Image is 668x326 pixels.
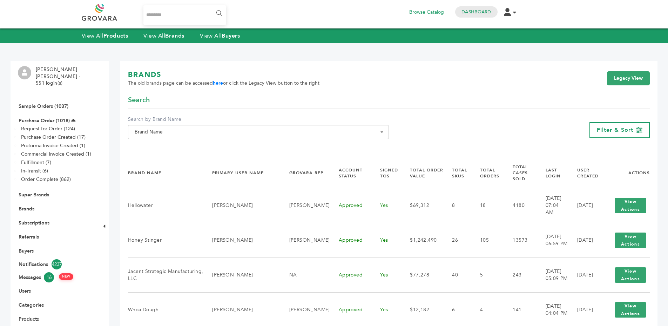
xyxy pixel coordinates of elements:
[330,158,372,188] th: Account Status
[602,158,650,188] th: Actions
[537,158,568,188] th: Last Login
[21,142,85,149] a: Proforma Invoice Created (1)
[19,316,39,322] a: Products
[471,257,504,292] td: 5
[18,66,31,79] img: profile.png
[203,158,280,188] th: Primary User Name
[504,158,537,188] th: Total Cases Sold
[568,158,602,188] th: User Created
[203,257,280,292] td: [PERSON_NAME]
[44,272,54,282] span: 16
[281,158,330,188] th: Grovara Rep
[213,80,223,86] a: here
[281,223,330,257] td: [PERSON_NAME]
[19,302,44,308] a: Categories
[607,71,650,85] a: Legacy View
[409,8,444,16] a: Browse Catalog
[401,188,443,223] td: $69,312
[371,188,401,223] td: Yes
[19,234,39,240] a: Referrals
[371,257,401,292] td: Yes
[21,176,71,183] a: Order Complete (862)
[568,188,602,223] td: [DATE]
[19,288,31,294] a: Users
[471,158,504,188] th: Total Orders
[21,125,75,132] a: Request for Order (124)
[200,32,240,40] a: View AllBuyers
[19,220,49,226] a: Subscriptions
[443,257,471,292] td: 40
[21,134,86,141] a: Purchase Order Created (17)
[597,126,633,134] span: Filter & Sort
[143,32,184,40] a: View AllBrands
[128,80,319,87] span: The old brands page can be accessed or click the Legacy View button to the right
[371,223,401,257] td: Yes
[19,259,90,269] a: Notifications4237
[59,273,73,280] span: NEW
[401,257,443,292] td: $77,278
[504,257,537,292] td: 243
[128,188,203,223] td: Hellowater
[128,257,203,292] td: Jacent Strategic Manufacturing, LLC
[128,116,389,123] label: Search by Brand Name
[568,257,602,292] td: [DATE]
[371,158,401,188] th: Signed TOS
[128,158,203,188] th: Brand Name
[471,223,504,257] td: 105
[19,206,34,212] a: Brands
[203,188,280,223] td: [PERSON_NAME]
[281,188,330,223] td: [PERSON_NAME]
[330,257,372,292] td: Approved
[143,5,227,25] input: Search...
[568,223,602,257] td: [DATE]
[165,32,184,40] strong: Brands
[615,267,646,283] button: View Actions
[21,151,91,157] a: Commercial Invoice Created (1)
[537,188,568,223] td: [DATE] 07:04 AM
[203,223,280,257] td: [PERSON_NAME]
[615,198,646,213] button: View Actions
[443,188,471,223] td: 8
[615,302,646,318] button: View Actions
[461,9,491,15] a: Dashboard
[19,272,90,282] a: Messages16 NEW
[21,159,51,166] a: Fulfillment (7)
[132,127,385,137] span: Brand Name
[401,158,443,188] th: Total Order Value
[128,125,389,139] span: Brand Name
[443,223,471,257] td: 26
[471,188,504,223] td: 18
[222,32,240,40] strong: Buyers
[128,95,150,105] span: Search
[537,223,568,257] td: [DATE] 06:59 PM
[281,257,330,292] td: NA
[36,66,96,87] li: [PERSON_NAME] [PERSON_NAME] - 551 login(s)
[103,32,128,40] strong: Products
[19,248,34,254] a: Buyers
[330,223,372,257] td: Approved
[537,257,568,292] td: [DATE] 05:09 PM
[52,259,62,269] span: 4237
[19,117,70,124] a: Purchase Order (1018)
[504,223,537,257] td: 13573
[21,168,48,174] a: In-Transit (6)
[19,103,68,110] a: Sample Orders (1037)
[330,188,372,223] td: Approved
[82,32,128,40] a: View AllProducts
[128,223,203,257] td: Honey Stinger
[19,191,49,198] a: Super Brands
[128,70,319,80] h1: BRANDS
[443,158,471,188] th: Total SKUs
[504,188,537,223] td: 4180
[615,233,646,248] button: View Actions
[401,223,443,257] td: $1,242,490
